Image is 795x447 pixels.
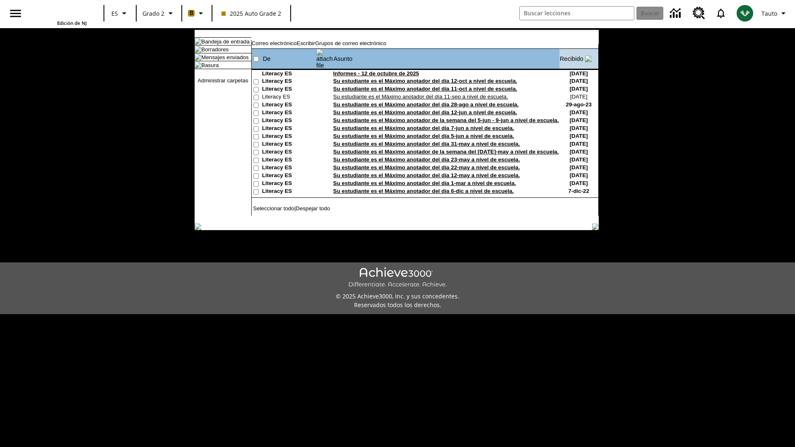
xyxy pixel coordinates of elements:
[262,180,316,188] td: Literacy ES
[570,109,588,115] nobr: [DATE]
[761,9,777,18] span: Tauto
[263,55,271,62] a: De
[333,164,520,171] a: Su estudiante es el Máximo anotador del día 22-may a nivel de escuela.
[732,2,758,24] button: Escoja un nuevo avatar
[190,8,193,18] span: B
[333,180,516,186] a: Su estudiante es el Máximo anotador del día 1-mar a nivel de escuela.
[333,86,517,92] a: Su estudiante es el Máximo anotador del día 11-oct a nivel de escuela.
[201,62,219,68] a: Basura
[333,101,519,108] a: Su estudiante es el Máximo anotador del día 28-ago a nivel de escuela.
[222,9,281,18] span: 2025 Auto Grade 2
[316,49,333,69] img: attach file
[566,101,592,108] nobr: 29-ago-23
[348,267,447,288] img: Achieve3000 Differentiate Accelerate Achieve
[253,205,294,211] a: Seleccionar todo
[737,5,753,22] img: avatar image
[570,70,588,77] nobr: [DATE]
[262,172,316,180] td: Literacy ES
[57,20,87,26] span: Edición de NJ
[33,2,87,26] div: Portada
[252,205,356,211] td: |
[333,94,508,100] a: Su estudiante es el Máximo anotador del día 11-sep a nivel de escuela.
[252,40,297,46] a: Correo electrónico
[334,55,353,62] a: Asunto
[201,54,248,60] a: Mensajes enviados
[262,164,316,172] td: Literacy ES
[570,141,588,147] nobr: [DATE]
[185,6,209,21] button: Boost El color de la clase es anaranjado claro. Cambiar el color de la clase.
[570,180,588,186] nobr: [DATE]
[570,156,588,163] nobr: [DATE]
[333,109,517,115] a: Su estudiante es el Máximo anotador del día 12-jun a nivel de escuela.
[142,9,164,18] span: Grado 2
[262,70,316,78] td: Literacy ES
[570,125,588,131] nobr: [DATE]
[570,149,588,155] nobr: [DATE]
[195,54,201,60] img: folder_icon.gif
[262,149,316,156] td: Literacy ES
[333,188,514,194] a: Su estudiante es el Máximo anotador del día 6-dic a nivel de escuela.
[195,46,201,53] img: folder_icon.gif
[201,38,249,45] a: Bandeja de entrada
[665,2,688,25] a: Centro de información
[333,156,520,163] a: Su estudiante es el Máximo anotador del día 23-may a nivel de escuela.
[570,94,588,100] nobr: [DATE]
[333,117,559,123] a: Su estudiante es el Máximo anotador de la semana del 5-jun - 9-jun a nivel de escuela.
[333,172,520,178] a: Su estudiante es el Máximo anotador del día 12-may a nivel de escuela.
[570,164,588,171] nobr: [DATE]
[195,62,201,68] img: folder_icon.gif
[570,172,588,178] nobr: [DATE]
[198,77,248,84] a: Administrar carpetas
[585,55,592,62] img: arrow_down.gif
[107,6,133,21] button: Lenguaje: ES, Selecciona un idioma
[333,133,514,139] a: Su estudiante es el Máximo anotador del día 5-jun a nivel de escuela.
[710,2,732,24] a: Notificaciones
[262,188,316,196] td: Literacy ES
[262,94,316,101] td: Literacy ES
[139,6,179,21] button: Grado: Grado 2, Elige un grado
[592,223,599,230] img: table_footer_right.gif
[520,7,634,20] input: Buscar campo
[111,9,118,18] span: ES
[3,1,28,26] button: Abrir el menú lateral
[688,2,710,24] a: Centro de recursos, Se abrirá en una pestaña nueva.
[262,78,316,86] td: Literacy ES
[262,101,316,109] td: Literacy ES
[333,78,517,84] a: Su estudiante es el Máximo anotador del día 12-oct a nivel de escuela.
[262,133,316,141] td: Literacy ES
[262,109,316,117] td: Literacy ES
[569,188,589,194] nobr: 7-dic-22
[570,133,588,139] nobr: [DATE]
[262,156,316,164] td: Literacy ES
[262,86,316,94] td: Literacy ES
[201,46,229,53] a: Borradores
[195,38,201,45] img: folder_icon_pick.gif
[333,70,419,77] a: Informes - 12 de octubre de 2025
[560,55,583,62] a: Recibido
[315,40,386,46] a: Grupos de correo electrónico
[297,40,315,46] a: Escribir
[262,141,316,149] td: Literacy ES
[758,6,792,21] button: Perfil/Configuración
[262,117,316,125] td: Literacy ES
[333,125,514,131] a: Su estudiante es el Máximo anotador del día 7-jun a nivel de escuela.
[195,223,201,230] img: table_footer_left.gif
[570,78,588,84] nobr: [DATE]
[296,205,330,211] a: Despejar todo
[570,117,588,123] nobr: [DATE]
[570,86,588,92] nobr: [DATE]
[262,125,316,133] td: Literacy ES
[333,149,559,155] a: Su estudiante es el Máximo anotador de la semana del [DATE]-may a nivel de escuela.
[333,141,520,147] a: Su estudiante es el Máximo anotador del día 31-may a nivel de escuela.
